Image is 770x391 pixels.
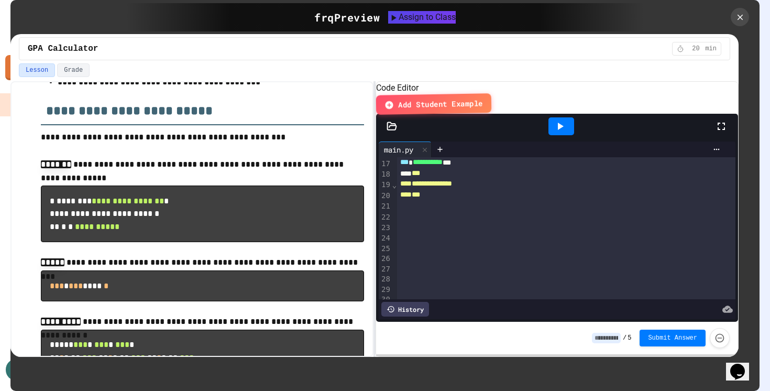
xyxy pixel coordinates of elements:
span: 20 [687,45,704,53]
div: 21 [379,201,392,212]
button: Grade [57,63,90,77]
div: 20 [379,191,392,201]
div: 25 [379,244,392,254]
iframe: chat widget [726,349,760,381]
span: GPA Calculator [28,42,98,55]
span: Add Student Example [398,97,483,110]
div: 27 [379,264,392,275]
span: 5 [628,334,631,342]
button: Lesson [19,63,55,77]
div: 19 [379,180,392,190]
div: main.py [379,144,419,155]
div: 28 [379,274,392,285]
h6: Code Editor [376,82,738,94]
div: 17 [379,159,392,169]
div: 18 [379,169,392,180]
span: / [623,334,626,342]
button: Submit Answer [640,330,706,346]
span: Fold line [392,181,397,189]
div: 23 [379,223,392,233]
button: Assign to Class [388,11,456,24]
div: 26 [379,254,392,264]
div: 24 [379,233,392,244]
span: Submit Answer [648,334,697,342]
div: main.py [379,142,432,157]
div: 22 [379,212,392,223]
span: min [705,45,717,53]
div: 30 [379,295,392,305]
div: frq Preview [314,9,380,25]
div: 29 [379,285,392,295]
button: Force resubmission of student's answer (Admin only) [710,328,730,348]
button: Add Student Example [376,93,491,115]
div: History [381,302,429,317]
